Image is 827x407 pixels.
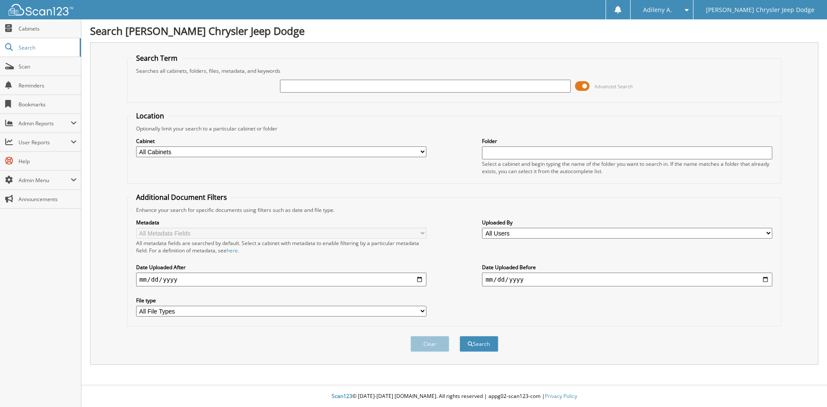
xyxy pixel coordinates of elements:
[132,67,777,75] div: Searches all cabinets, folders, files, metadata, and keywords
[19,82,77,89] span: Reminders
[90,24,818,38] h1: Search [PERSON_NAME] Chrysler Jeep Dodge
[227,247,238,254] a: here
[643,7,672,12] span: Adileny A.
[482,273,772,286] input: end
[136,137,426,145] label: Cabinet
[19,25,77,32] span: Cabinets
[132,206,777,214] div: Enhance your search for specific documents using filters such as date and file type.
[482,137,772,145] label: Folder
[132,111,168,121] legend: Location
[545,392,577,400] a: Privacy Policy
[332,392,352,400] span: Scan123
[19,101,77,108] span: Bookmarks
[9,4,73,16] img: scan123-logo-white.svg
[19,158,77,165] span: Help
[81,386,827,407] div: © [DATE]-[DATE] [DOMAIN_NAME]. All rights reserved | appg02-scan123-com |
[19,44,75,51] span: Search
[410,336,449,352] button: Clear
[132,193,231,202] legend: Additional Document Filters
[482,219,772,226] label: Uploaded By
[706,7,815,12] span: [PERSON_NAME] Chrysler Jeep Dodge
[19,196,77,203] span: Announcements
[460,336,498,352] button: Search
[19,177,71,184] span: Admin Menu
[482,160,772,175] div: Select a cabinet and begin typing the name of the folder you want to search in. If the name match...
[136,297,426,304] label: File type
[132,125,777,132] div: Optionally limit your search to a particular cabinet or folder
[136,239,426,254] div: All metadata fields are searched by default. Select a cabinet with metadata to enable filtering b...
[136,219,426,226] label: Metadata
[19,63,77,70] span: Scan
[594,83,633,90] span: Advanced Search
[136,273,426,286] input: start
[132,53,182,63] legend: Search Term
[136,264,426,271] label: Date Uploaded After
[19,120,71,127] span: Admin Reports
[19,139,71,146] span: User Reports
[482,264,772,271] label: Date Uploaded Before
